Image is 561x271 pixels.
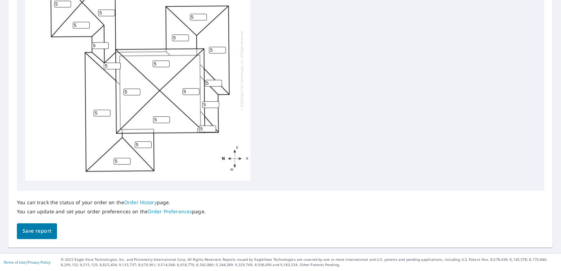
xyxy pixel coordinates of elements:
a: Order History [124,199,157,206]
p: | [4,260,50,264]
a: Terms of Use [4,260,25,265]
button: Save report [17,223,57,239]
p: You can update and set your order preferences on the page. [17,208,206,215]
p: You can track the status of your order on the page. [17,199,206,206]
p: © 2025 Eagle View Technologies, Inc. and Pictometry International Corp. All Rights Reserved. Repo... [61,257,557,267]
a: Order Preferences [148,208,192,215]
a: Privacy Policy [27,260,50,265]
span: Save report [23,227,51,235]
